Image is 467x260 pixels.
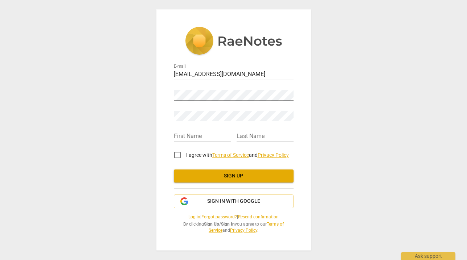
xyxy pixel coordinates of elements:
a: Privacy Policy [230,228,257,233]
b: Sign In [221,222,235,227]
button: Sign up [174,169,294,183]
span: By clicking / you agree to our and . [174,221,294,233]
button: Sign in with Google [174,194,294,208]
img: 5ac2273c67554f335776073100b6d88f.svg [185,27,282,56]
span: Sign in with Google [207,198,260,205]
span: Sign up [180,172,288,180]
span: | | [174,214,294,220]
a: Log in [188,214,200,219]
div: Ask support [401,252,455,260]
span: I agree with and [186,152,289,158]
a: Resend confirmation [238,214,279,219]
a: Terms of Service [209,222,284,233]
a: Forgot password? [201,214,237,219]
label: E-mail [174,64,186,69]
a: Terms of Service [212,152,249,158]
b: Sign Up [204,222,219,227]
a: Privacy Policy [258,152,289,158]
